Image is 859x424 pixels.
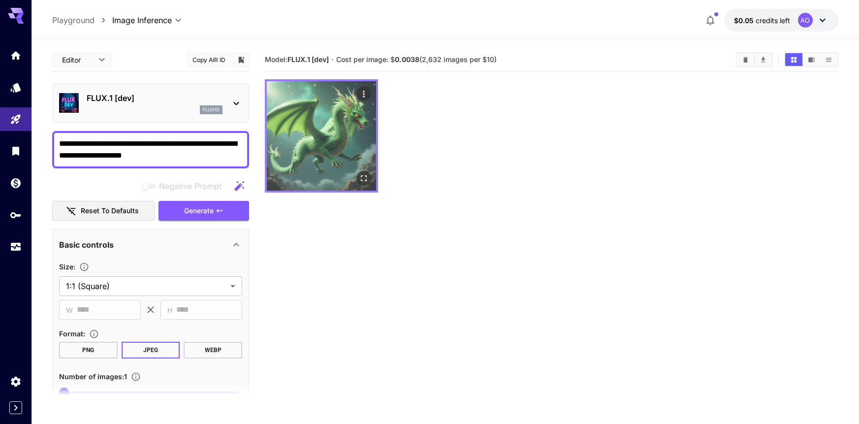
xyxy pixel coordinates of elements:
button: Copy AIR ID [187,53,231,67]
button: Generate [159,201,249,221]
span: Editor [62,55,93,65]
p: flux1d [203,106,220,113]
button: Download All [755,53,772,66]
span: Model: [265,55,329,64]
span: Cost per image: $ (2,632 images per $10) [336,55,497,64]
b: 0.0038 [395,55,419,64]
span: Size : [59,262,75,271]
div: Usage [10,241,22,253]
span: Generate [184,205,214,217]
div: Home [10,49,22,62]
p: · [331,54,334,65]
div: Settings [10,375,22,388]
div: AO [798,13,813,28]
b: FLUX.1 [dev] [287,55,329,64]
button: Show images in video view [803,53,820,66]
button: Show images in grid view [785,53,802,66]
button: PNG [59,342,118,359]
a: Playground [52,14,95,26]
span: Negative Prompt [159,180,222,192]
div: Show images in grid viewShow images in video viewShow images in list view [784,52,838,67]
div: Playground [10,113,22,126]
p: Basic controls [59,239,114,251]
div: Models [10,81,22,94]
div: Open in fullscreen [356,171,371,186]
span: Negative prompts are not compatible with the selected model. [139,180,229,192]
button: Clear Images [737,53,754,66]
span: Number of images : 1 [59,372,127,381]
button: WEBP [184,342,242,359]
span: $0.05 [734,16,756,25]
div: Library [10,145,22,157]
span: credits left [756,16,790,25]
button: Adjust the dimensions of the generated image by specifying its width and height in pixels, or sel... [75,262,93,272]
nav: breadcrumb [52,14,112,26]
button: Reset to defaults [52,201,155,221]
div: Basic controls [59,233,242,257]
button: Choose the file format for the output image. [85,329,103,339]
span: W [66,304,73,316]
span: H [167,304,172,316]
span: Image Inference [112,14,172,26]
div: Clear ImagesDownload All [736,52,773,67]
span: 1:1 (Square) [66,280,226,292]
button: Add to library [237,54,246,65]
div: Wallet [10,177,22,189]
div: $0.05 [734,15,790,26]
button: JPEG [122,342,180,359]
p: FLUX.1 [dev] [87,92,223,104]
button: $0.05AO [724,9,838,32]
button: Show images in list view [820,53,837,66]
button: Expand sidebar [9,401,22,414]
div: FLUX.1 [dev]flux1d [59,88,242,118]
div: API Keys [10,209,22,221]
div: Actions [356,86,371,101]
img: 2Q== [267,81,376,191]
button: Specify how many images to generate in a single request. Each image generation will be charged se... [127,372,145,382]
span: Format : [59,329,85,338]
